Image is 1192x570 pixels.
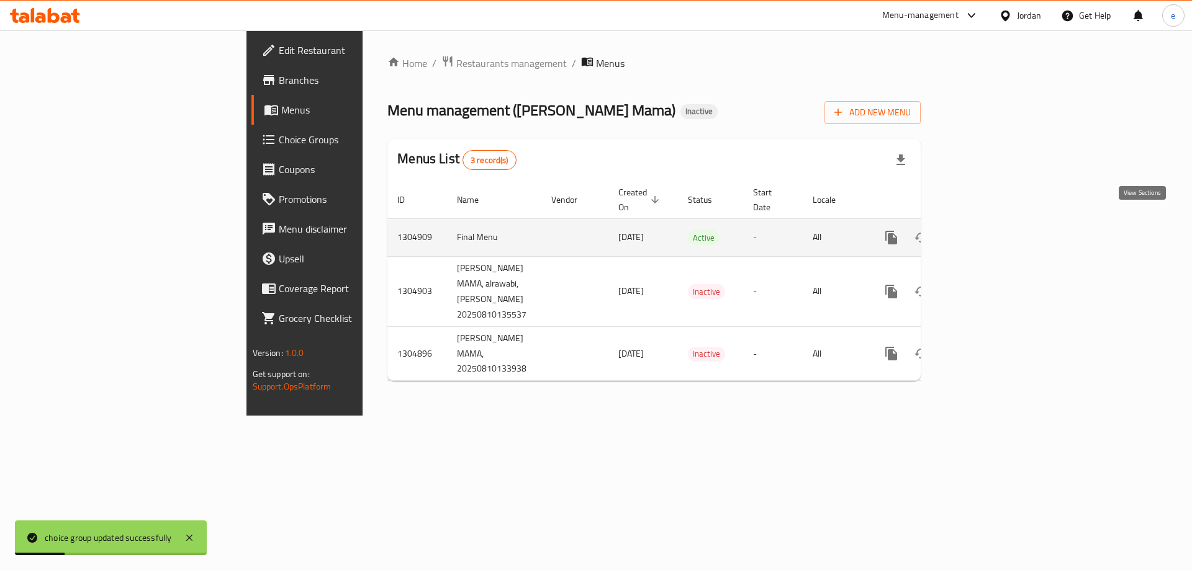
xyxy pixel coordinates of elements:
[281,102,436,117] span: Menus
[743,218,803,256] td: -
[253,366,310,382] span: Get support on:
[447,326,541,381] td: [PERSON_NAME] MAMA, 20250810133938
[824,101,921,124] button: Add New Menu
[618,345,644,362] span: [DATE]
[867,181,1006,219] th: Actions
[906,223,936,252] button: Change Status
[688,284,725,299] div: Inactive
[1171,9,1175,22] span: e
[1017,9,1041,22] div: Jordan
[906,277,936,306] button: Change Status
[877,223,906,252] button: more
[834,105,911,120] span: Add New Menu
[279,281,436,296] span: Coverage Report
[803,256,867,326] td: All
[251,303,446,333] a: Grocery Checklist
[688,230,720,245] div: Active
[456,56,567,71] span: Restaurants management
[906,339,936,368] button: Change Status
[251,95,446,125] a: Menus
[447,218,541,256] td: Final Menu
[279,43,436,58] span: Edit Restaurant
[688,231,720,245] span: Active
[251,154,446,184] a: Coupons
[743,326,803,381] td: -
[596,56,625,71] span: Menus
[251,214,446,244] a: Menu disclaimer
[618,229,644,245] span: [DATE]
[251,274,446,303] a: Coverage Report
[251,35,446,65] a: Edit Restaurant
[618,185,663,215] span: Created On
[680,106,718,117] span: Inactive
[886,145,916,175] div: Export file
[813,192,852,207] span: Locale
[397,149,516,170] h2: Menus List
[251,244,446,274] a: Upsell
[279,192,436,207] span: Promotions
[441,55,567,71] a: Restaurants management
[251,125,446,154] a: Choice Groups
[743,256,803,326] td: -
[253,345,283,361] span: Version:
[688,192,728,207] span: Status
[463,154,516,166] span: 3 record(s)
[572,56,576,71] li: /
[279,73,436,87] span: Branches
[253,378,332,394] a: Support.OpsPlatform
[279,221,436,236] span: Menu disclaimer
[457,192,495,207] span: Name
[45,531,172,545] div: choice group updated successfully
[803,326,867,381] td: All
[463,150,517,170] div: Total records count
[387,181,1006,381] table: enhanced table
[753,185,788,215] span: Start Date
[882,8,959,23] div: Menu-management
[688,347,725,361] span: Inactive
[279,251,436,266] span: Upsell
[447,256,541,326] td: [PERSON_NAME] MAMA, alrawabi,[PERSON_NAME] 20250810135537
[279,162,436,177] span: Coupons
[551,192,594,207] span: Vendor
[279,311,436,326] span: Grocery Checklist
[680,104,718,119] div: Inactive
[397,192,421,207] span: ID
[688,285,725,299] span: Inactive
[877,277,906,306] button: more
[387,96,675,124] span: Menu management ( [PERSON_NAME] Mama )
[251,184,446,214] a: Promotions
[387,55,921,71] nav: breadcrumb
[279,132,436,147] span: Choice Groups
[688,347,725,362] div: Inactive
[877,339,906,368] button: more
[285,345,304,361] span: 1.0.0
[618,283,644,299] span: [DATE]
[803,218,867,256] td: All
[251,65,446,95] a: Branches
